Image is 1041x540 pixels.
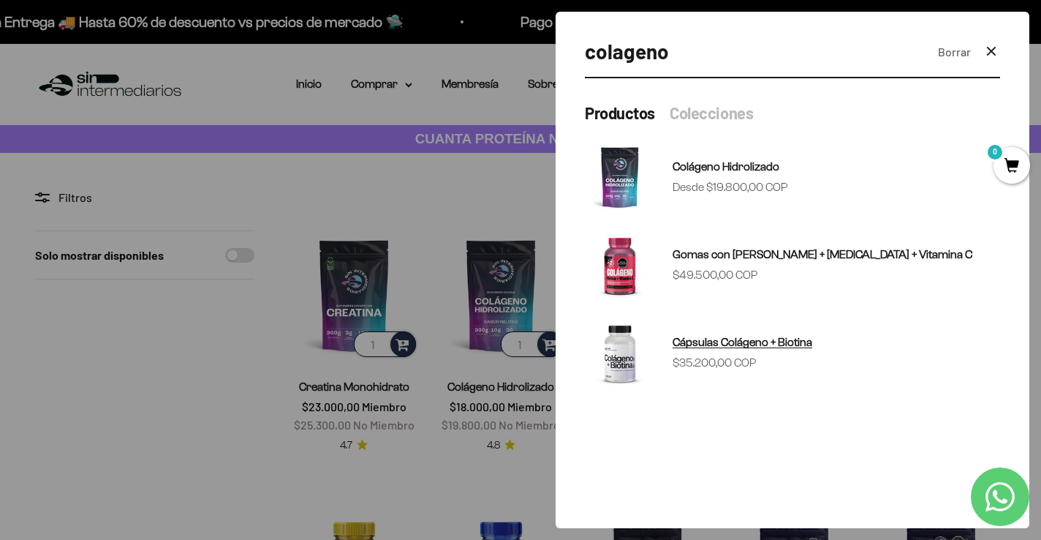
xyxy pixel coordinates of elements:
img: Gomas con Colageno + Biotina + Vitamina C [585,230,655,300]
button: Colecciones [670,102,753,124]
span: Gomas con [PERSON_NAME] + [MEDICAL_DATA] + Vitamina C [673,248,972,260]
a: Gomas con [PERSON_NAME] + [MEDICAL_DATA] + Vitamina C $49.500,00 COP [585,230,1000,300]
span: Cápsulas Colágeno + Biotina [673,336,812,348]
img: Cápsulas Colágeno + Biotina [585,318,655,388]
sale-price: $49.500,00 COP [673,266,758,285]
button: Productos [585,102,655,124]
input: Buscar [585,35,926,68]
a: Cápsulas Colágeno + Biotina $35.200,00 COP [585,318,1000,388]
mark: 0 [986,143,1004,161]
span: Colágeno Hidrolizado [673,160,779,173]
a: Colágeno Hidrolizado Desde $19.800,00 COP [585,142,1000,212]
sale-price: $35.200,00 COP [673,353,757,372]
img: Colágeno Hidrolizado [585,142,655,212]
sale-price: Desde $19.800,00 COP [673,178,788,197]
a: 0 [993,159,1030,175]
button: Borrar [938,42,971,61]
